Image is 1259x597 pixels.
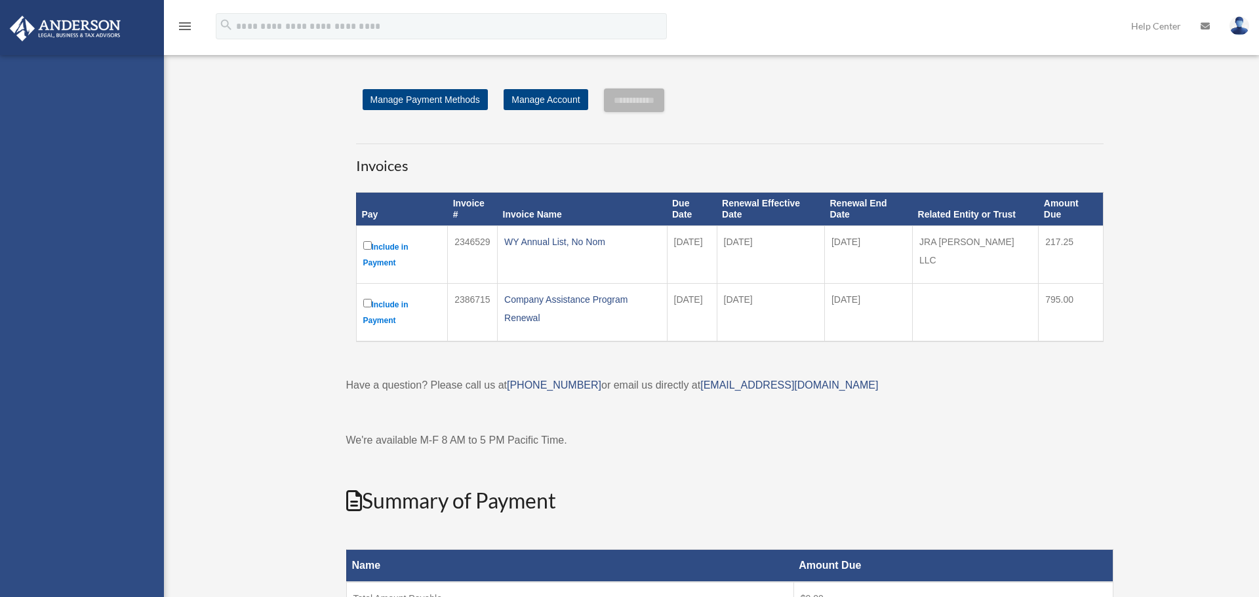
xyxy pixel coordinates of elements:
[346,486,1113,516] h2: Summary of Payment
[363,299,372,307] input: Include in Payment
[363,89,488,110] a: Manage Payment Methods
[504,233,660,251] div: WY Annual List, No Nom
[219,18,233,32] i: search
[177,23,193,34] a: menu
[717,283,824,341] td: [DATE]
[824,193,912,226] th: Renewal End Date
[507,379,601,391] a: [PHONE_NUMBER]
[6,16,125,41] img: Anderson Advisors Platinum Portal
[448,225,498,283] td: 2346529
[700,379,878,391] a: [EMAIL_ADDRESS][DOMAIN_NAME]
[363,239,441,271] label: Include in Payment
[667,225,717,283] td: [DATE]
[448,283,498,341] td: 2386715
[824,225,912,283] td: [DATE]
[448,193,498,226] th: Invoice #
[824,283,912,341] td: [DATE]
[498,193,667,226] th: Invoice Name
[913,193,1039,226] th: Related Entity or Trust
[913,225,1039,283] td: JRA [PERSON_NAME] LLC
[717,225,824,283] td: [DATE]
[1039,225,1103,283] td: 217.25
[346,431,1113,450] p: We're available M-F 8 AM to 5 PM Pacific Time.
[717,193,824,226] th: Renewal Effective Date
[363,296,441,328] label: Include in Payment
[667,283,717,341] td: [DATE]
[1039,193,1103,226] th: Amount Due
[356,144,1104,176] h3: Invoices
[363,241,372,250] input: Include in Payment
[504,290,660,327] div: Company Assistance Program Renewal
[1229,16,1249,35] img: User Pic
[504,89,588,110] a: Manage Account
[1039,283,1103,341] td: 795.00
[356,193,448,226] th: Pay
[346,376,1113,395] p: Have a question? Please call us at or email us directly at
[346,550,793,583] th: Name
[667,193,717,226] th: Due Date
[793,550,1113,583] th: Amount Due
[177,18,193,34] i: menu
